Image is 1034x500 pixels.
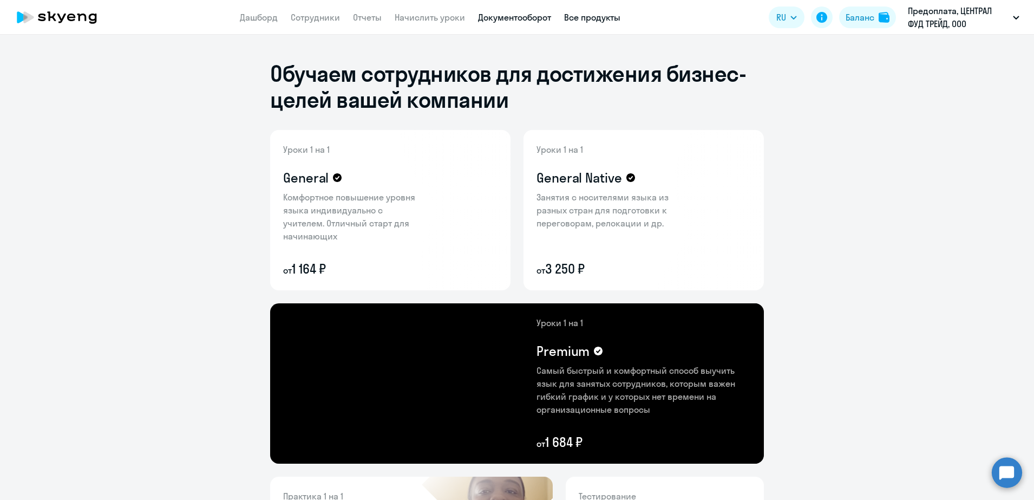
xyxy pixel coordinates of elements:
h4: Premium [536,342,590,360]
button: Балансbalance [839,7,896,28]
img: general-native-content-bg.png [523,130,694,290]
div: Баланс [846,11,874,24]
p: Уроки 1 на 1 [536,316,751,329]
small: от [536,438,545,449]
img: balance [879,12,889,23]
a: Начислить уроки [395,12,465,23]
p: Самый быстрый и комфортный способ выучить язык для занятых сотрудников, которым важен гибкий граф... [536,364,751,416]
a: Сотрудники [291,12,340,23]
p: Предоплата, ЦЕНТРАЛ ФУД ТРЕЙД, ООО [908,4,1009,30]
a: Все продукты [564,12,620,23]
span: RU [776,11,786,24]
a: Отчеты [353,12,382,23]
p: Комфортное повышение уровня языка индивидуально с учителем. Отличный старт для начинающих [283,191,424,243]
p: 1 164 ₽ [283,260,424,277]
h4: General Native [536,169,622,186]
a: Документооборот [478,12,551,23]
h4: General [283,169,329,186]
button: RU [769,7,804,28]
p: 1 684 ₽ [536,433,751,451]
p: 3 250 ₽ [536,260,677,277]
a: Дашборд [240,12,278,23]
small: от [283,265,292,276]
small: от [536,265,545,276]
button: Предоплата, ЦЕНТРАЛ ФУД ТРЕЙД, ООО [902,4,1025,30]
p: Занятия с носителями языка из разных стран для подготовки к переговорам, релокации и др. [536,191,677,230]
h1: Обучаем сотрудников для достижения бизнес-целей вашей компании [270,61,764,113]
img: general-content-bg.png [270,130,433,290]
p: Уроки 1 на 1 [536,143,677,156]
p: Уроки 1 на 1 [283,143,424,156]
img: premium-content-bg.png [386,303,764,464]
